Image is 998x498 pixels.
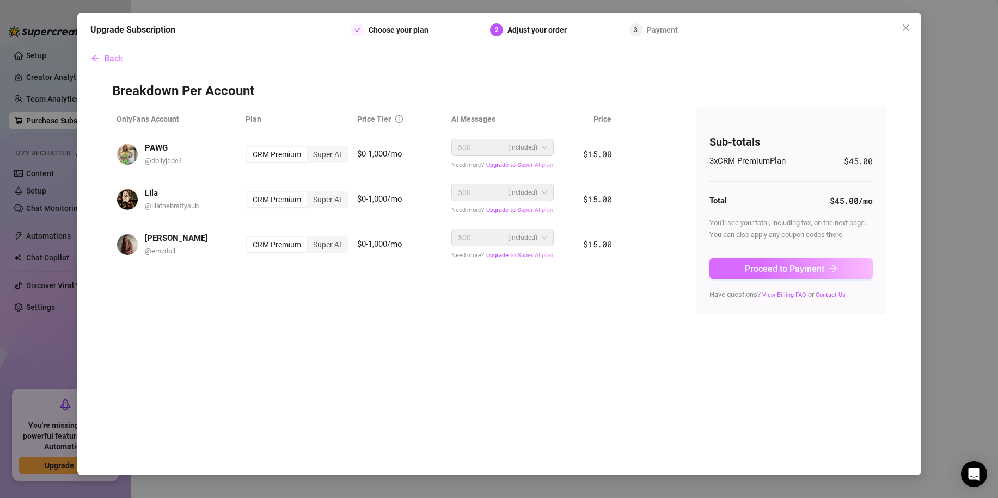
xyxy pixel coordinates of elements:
[486,206,554,214] button: Upgrade to Super AI plan
[451,252,554,259] span: Need more?
[90,48,124,70] button: Back
[112,83,886,100] h3: Breakdown Per Account
[486,161,554,169] button: Upgrade to Super AI plan
[112,107,242,132] th: OnlyFans Account
[117,189,138,210] img: avatar.jpg
[583,194,611,204] span: $15.00
[583,148,611,159] span: $15.00
[247,237,307,252] div: CRM Premium
[145,143,168,153] strong: PAWG
[104,53,123,64] span: Back
[902,23,910,32] span: close
[357,149,402,159] span: $0-1,000/mo
[486,252,553,259] span: Upgrade to Super AI plan
[451,207,554,214] span: Need more?
[91,54,100,63] span: arrow-left
[117,144,138,165] img: avatar.jpg
[486,251,554,259] button: Upgrade to Super AI plan
[307,192,347,207] div: Super AI
[247,147,307,162] div: CRM Premium
[709,134,873,150] h4: Sub-totals
[117,234,138,255] img: avatar.jpg
[897,23,915,32] span: Close
[145,247,175,255] span: @ emzdoll
[145,188,158,198] strong: Lila
[246,236,348,253] div: segmented control
[357,194,402,204] span: $0-1,000/mo
[241,107,353,132] th: Plan
[508,139,537,155] span: (included)
[307,147,347,162] div: Super AI
[246,191,348,208] div: segmented control
[844,155,872,168] span: $45.00
[647,23,678,36] div: Payment
[634,26,638,34] span: 3
[508,184,537,201] span: (included)
[762,291,806,298] a: View Billing FAQ
[451,161,554,169] span: Need more?
[709,258,873,279] button: Proceed to Paymentarrow-right
[709,219,866,239] span: You'll see your total, including tax, on the next page. You can also apply any coupon codes there.
[357,239,402,249] span: $0-1,000/mo
[583,239,611,250] span: $15.00
[830,195,872,206] strong: $45.00 /mo
[961,461,987,487] div: Open Intercom Messenger
[247,192,307,207] div: CRM Premium
[246,146,348,163] div: segmented control
[369,23,435,36] div: Choose your plan
[307,237,347,252] div: Super AI
[829,264,837,273] span: arrow-right
[447,107,564,132] th: AI Messages
[816,291,846,298] a: Contact Us
[486,207,553,214] span: Upgrade to Super AI plan
[458,139,471,155] span: 500
[709,290,846,298] span: Have questions? or
[486,161,553,169] span: Upgrade to Super AI plan
[564,107,616,132] th: Price
[709,196,727,206] strong: Total
[357,115,391,123] span: Price Tier
[145,202,199,210] span: @ lilathebrattysub
[458,184,471,201] span: 500
[508,229,537,246] span: (included)
[354,27,361,33] span: check
[495,26,499,34] span: 2
[145,233,207,243] strong: [PERSON_NAME]
[458,229,471,246] span: 500
[897,19,915,36] button: Close
[395,115,403,123] span: info-circle
[745,264,824,274] span: Proceed to Payment
[90,23,175,36] h5: Upgrade Subscription
[507,23,573,36] div: Adjust your order
[145,157,182,165] span: @ dollyjade1
[709,155,786,168] span: 3 x CRM Premium Plan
